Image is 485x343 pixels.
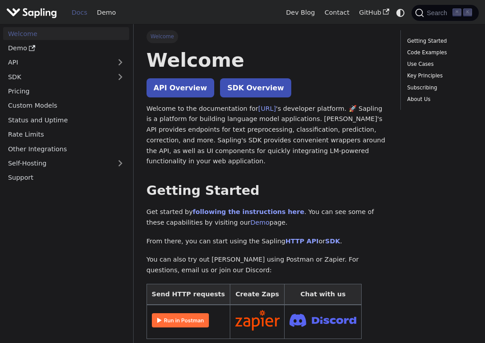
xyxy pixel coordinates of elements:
[3,113,129,126] a: Status and Uptime
[147,30,178,43] span: Welcome
[147,284,230,305] th: Send HTTP requests
[147,78,214,97] a: API Overview
[463,8,472,16] kbd: K
[152,313,209,327] img: Run in Postman
[250,219,269,226] a: Demo
[235,310,280,331] img: Connect in Zapier
[407,37,469,45] a: Getting Started
[354,6,394,20] a: GitHub
[147,30,387,43] nav: Breadcrumbs
[147,104,387,167] p: Welcome to the documentation for 's developer platform. 🚀 Sapling is a platform for building lang...
[424,9,452,16] span: Search
[3,128,129,141] a: Rate Limits
[407,95,469,104] a: About Us
[407,84,469,92] a: Subscribing
[111,56,129,69] button: Expand sidebar category 'API'
[407,72,469,80] a: Key Principles
[407,60,469,69] a: Use Cases
[92,6,121,20] a: Demo
[3,171,129,184] a: Support
[220,78,291,97] a: SDK Overview
[6,6,57,19] img: Sapling.ai
[147,236,387,247] p: From there, you can start using the Sapling or .
[3,42,129,55] a: Demo
[3,99,129,112] a: Custom Models
[258,105,276,112] a: [URL]
[3,70,111,83] a: SDK
[325,238,340,245] a: SDK
[147,254,387,276] p: You can also try out [PERSON_NAME] using Postman or Zapier. For questions, email us or join our D...
[147,48,387,72] h1: Welcome
[285,238,319,245] a: HTTP API
[3,157,129,170] a: Self-Hosting
[320,6,355,20] a: Contact
[3,85,129,98] a: Pricing
[111,70,129,83] button: Expand sidebar category 'SDK'
[289,311,356,329] img: Join Discord
[285,284,362,305] th: Chat with us
[147,207,387,228] p: Get started by . You can see some of these capabilities by visiting our page.
[394,6,407,19] button: Switch between dark and light mode (currently system mode)
[412,5,478,21] button: Search (Command+K)
[67,6,92,20] a: Docs
[3,56,111,69] a: API
[193,208,304,215] a: following the instructions here
[230,284,285,305] th: Create Zaps
[147,183,387,199] h2: Getting Started
[407,48,469,57] a: Code Examples
[3,27,129,40] a: Welcome
[281,6,319,20] a: Dev Blog
[6,6,60,19] a: Sapling.ai
[3,142,129,155] a: Other Integrations
[452,8,461,16] kbd: ⌘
